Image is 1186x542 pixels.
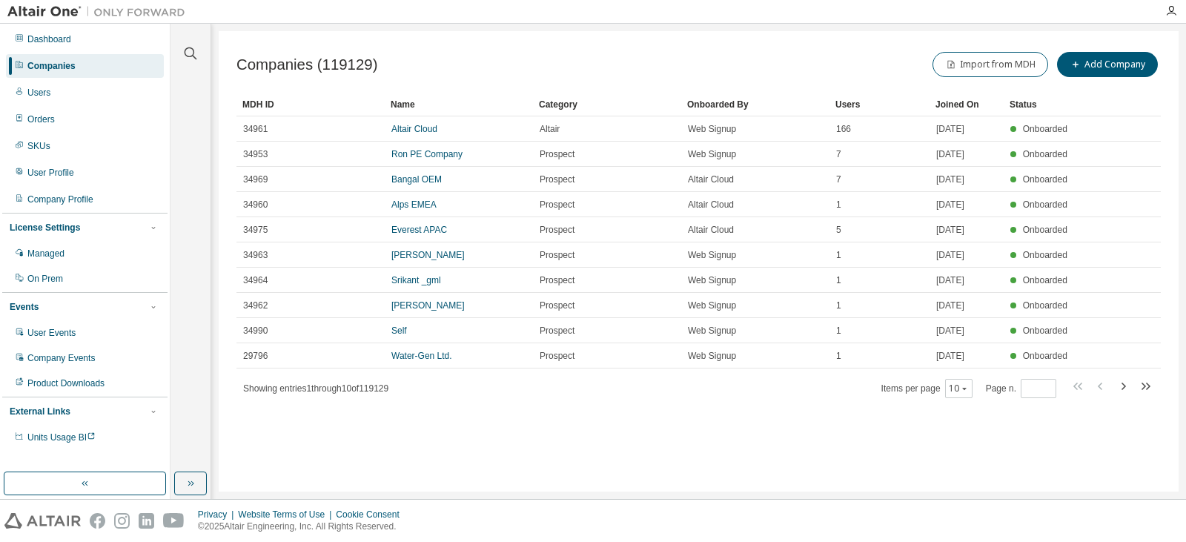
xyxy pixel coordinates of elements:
span: 1 [836,325,841,337]
a: Srikant _gml [391,275,441,285]
div: Orders [27,113,55,125]
span: 7 [836,148,841,160]
a: Ron PE Company [391,149,463,159]
span: 7 [836,173,841,185]
span: Altair Cloud [688,173,734,185]
div: Status [1010,93,1072,116]
span: Prospect [540,249,574,261]
div: Company Profile [27,194,93,205]
span: 5 [836,224,841,236]
span: Onboarded [1023,174,1067,185]
a: [PERSON_NAME] [391,250,465,260]
span: Page n. [986,379,1056,398]
span: Companies (119129) [236,56,377,73]
div: Onboarded By [687,93,824,116]
div: Managed [27,248,64,260]
span: [DATE] [936,148,964,160]
a: Bangal OEM [391,174,442,185]
span: 34963 [243,249,268,261]
span: 34975 [243,224,268,236]
span: 1 [836,199,841,211]
span: 34953 [243,148,268,160]
span: [DATE] [936,274,964,286]
div: On Prem [27,273,63,285]
span: [DATE] [936,199,964,211]
div: Privacy [198,509,238,520]
div: Users [835,93,924,116]
a: Everest APAC [391,225,447,235]
span: 1 [836,274,841,286]
div: Company Events [27,352,95,364]
span: Web Signup [688,249,736,261]
span: Prospect [540,173,574,185]
span: Prospect [540,148,574,160]
span: Items per page [881,379,973,398]
span: Onboarded [1023,325,1067,336]
span: Prospect [540,350,574,362]
span: [DATE] [936,173,964,185]
span: 34962 [243,300,268,311]
span: [DATE] [936,350,964,362]
span: Prospect [540,274,574,286]
a: Water-Gen Ltd. [391,351,452,361]
button: Add Company [1057,52,1158,77]
span: [DATE] [936,249,964,261]
span: 1 [836,350,841,362]
span: 1 [836,300,841,311]
span: Onboarded [1023,275,1067,285]
span: Web Signup [688,350,736,362]
span: Onboarded [1023,300,1067,311]
div: Joined On [935,93,998,116]
div: Events [10,301,39,313]
a: [PERSON_NAME] [391,300,465,311]
div: Category [539,93,675,116]
div: Companies [27,60,76,72]
span: Web Signup [688,274,736,286]
span: Prospect [540,199,574,211]
span: [DATE] [936,224,964,236]
span: Prospect [540,224,574,236]
div: External Links [10,406,70,417]
a: Altair Cloud [391,124,437,134]
span: Units Usage BI [27,432,96,443]
span: [DATE] [936,123,964,135]
span: [DATE] [936,300,964,311]
p: © 2025 Altair Engineering, Inc. All Rights Reserved. [198,520,408,533]
img: altair_logo.svg [4,513,81,529]
span: [DATE] [936,325,964,337]
span: 34960 [243,199,268,211]
div: Product Downloads [27,377,105,389]
div: MDH ID [242,93,379,116]
span: 34964 [243,274,268,286]
div: SKUs [27,140,50,152]
span: Web Signup [688,123,736,135]
div: User Profile [27,167,74,179]
div: License Settings [10,222,80,234]
button: 10 [949,383,969,394]
span: Onboarded [1023,199,1067,210]
span: Web Signup [688,148,736,160]
div: User Events [27,327,76,339]
div: Website Terms of Use [238,509,336,520]
div: Name [391,93,527,116]
span: 34969 [243,173,268,185]
img: youtube.svg [163,513,185,529]
span: Altair Cloud [688,199,734,211]
span: Prospect [540,325,574,337]
span: Onboarded [1023,124,1067,134]
span: Prospect [540,300,574,311]
a: Self [391,325,407,336]
span: Onboarded [1023,225,1067,235]
span: 166 [836,123,851,135]
span: 34990 [243,325,268,337]
span: Altair Cloud [688,224,734,236]
span: 1 [836,249,841,261]
img: facebook.svg [90,513,105,529]
img: Altair One [7,4,193,19]
span: 34961 [243,123,268,135]
span: Altair [540,123,560,135]
div: Users [27,87,50,99]
img: instagram.svg [114,513,130,529]
span: Onboarded [1023,351,1067,361]
span: Web Signup [688,325,736,337]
